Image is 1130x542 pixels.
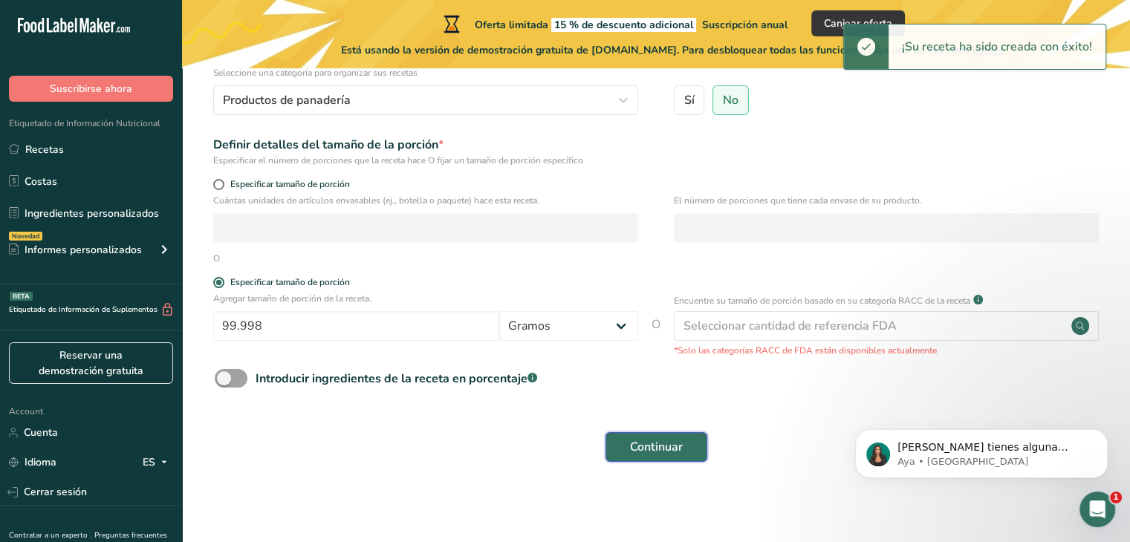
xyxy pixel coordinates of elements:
div: O [213,252,220,265]
span: Está usando la versión de demostración gratuita de [DOMAIN_NAME]. Para desbloquear todas las func... [341,42,1004,58]
iframe: Intercom notifications mensaje [833,398,1130,502]
span: Canjear oferta [824,16,892,31]
p: El número de porciones que tiene cada envase de su producto. [674,194,1099,207]
span: Productos de panadería [223,91,351,109]
span: Suscripción anual [702,18,788,32]
span: O [652,316,660,357]
span: Especificar tamaño de porción [224,179,350,190]
div: ¡Su receta ha sido creada con éxito! [889,25,1105,69]
span: Suscribirse ahora [50,81,132,97]
a: Reservar una demostración gratuita [9,342,173,384]
p: *Solo las categorías RACC de FDA están disponibles actualmente [674,344,1099,357]
span: 1 [1110,492,1122,503]
div: BETA [10,292,33,301]
div: Informes personalizados [9,242,142,258]
iframe: Intercom live chat [1079,492,1115,527]
button: Productos de panadería [213,85,638,115]
button: Canjear oferta [811,10,905,36]
div: Especificar tamaño de porción [230,277,350,288]
input: Escribe aquí el tamaño de la porción [213,311,499,341]
span: 15 % de descuento adicional [551,18,696,32]
p: Seleccione una categoría para organizar sus recetas [213,66,638,79]
span: Continuar [630,438,683,456]
div: Seleccionar cantidad de referencia FDA [683,317,897,335]
p: Cuántas unidades de artículos envasables (ej., botella o paquete) hace esta receta. [213,194,638,207]
span: No [723,93,738,108]
button: Suscribirse ahora [9,76,173,102]
div: ES [143,454,173,471]
div: Definir detalles del tamaño de la porción [213,136,638,154]
div: Novedad [9,232,42,241]
div: Especificar el número de porciones que la receta hace O fijar un tamaño de porción específico [213,154,638,167]
a: Idioma [9,449,56,475]
p: Agregar tamaño de porción de la receta. [213,292,638,305]
p: Encuentre su tamaño de porción basado en su categoría RACC de la receta [674,294,970,307]
div: Introducir ingredientes de la receta en porcentaje [256,370,537,388]
span: Sí [684,93,695,108]
div: Oferta limitada [441,15,788,33]
a: Contratar a un experto . [9,530,91,541]
button: Continuar [605,432,707,462]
